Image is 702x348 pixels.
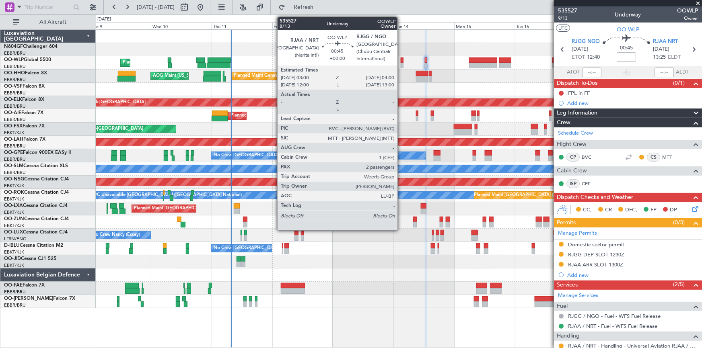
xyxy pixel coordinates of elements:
[4,196,24,202] a: EBKT/KJK
[4,50,26,56] a: EBBR/BRU
[583,206,592,214] span: CC,
[4,256,56,261] a: OO-JIDCessna CJ1 525
[605,206,612,214] span: CR
[653,38,678,46] span: RJAA NRT
[4,124,23,129] span: OO-FSX
[676,68,689,76] span: ALDT
[587,53,600,61] span: 12:40
[4,243,63,248] a: D-IBLUCessna Citation M2
[620,44,633,52] span: 00:45
[4,143,26,149] a: EBBR/BRU
[615,11,641,19] div: Underway
[4,90,26,96] a: EBBR/BRU
[558,6,577,15] span: 535527
[557,166,587,176] span: Cabin Crew
[4,203,68,208] a: OO-LXACessna Citation CJ4
[582,180,600,187] a: CEF
[474,189,601,201] div: Planned Maint [GEOGRAPHIC_DATA] ([GEOGRAPHIC_DATA])
[151,22,212,29] div: Wed 10
[558,229,597,237] a: Manage Permits
[153,70,250,82] div: AOG Maint [US_STATE] ([GEOGRAPHIC_DATA])
[234,70,300,82] div: Planned Maint Geneva (Cointrin)
[572,53,585,61] span: ETOT
[572,38,600,46] span: RJGG NGO
[4,209,24,215] a: EBKT/KJK
[515,22,576,29] div: Tue 16
[214,149,348,162] div: No Crew [GEOGRAPHIC_DATA] ([GEOGRAPHIC_DATA] National)
[677,6,698,15] span: OOWLP
[673,280,685,289] span: (2/5)
[557,118,570,127] span: Crew
[568,241,624,248] div: Domestic sector permit
[134,203,280,215] div: Planned Maint [GEOGRAPHIC_DATA] ([GEOGRAPHIC_DATA] National)
[557,140,587,149] span: Flight Crew
[568,323,657,330] a: RJAA / NRT - Fuel - WFS Fuel Release
[557,302,568,311] span: Fuel
[4,97,22,102] span: OO-ELK
[4,44,23,49] span: N604GF
[557,332,580,341] span: Handling
[212,22,272,29] div: Thu 11
[4,283,45,288] a: OO-FAEFalcon 7X
[582,68,601,77] input: --:--
[21,19,85,25] span: All Aircraft
[568,313,661,319] a: RJGG / NGO - Fuel - WFS Fuel Release
[556,25,570,32] button: UTC
[4,124,45,129] a: OO-FSXFalcon 7X
[4,111,21,115] span: OO-AIE
[275,1,323,14] button: Refresh
[4,283,23,288] span: OO-FAE
[653,53,666,61] span: 13:25
[4,44,58,49] a: N604GFChallenger 604
[677,15,698,22] span: Owner
[4,177,24,182] span: OO-NSG
[4,77,26,83] a: EBBR/BRU
[651,206,657,214] span: FP
[4,262,24,268] a: EBKT/KJK
[4,71,25,76] span: OO-HHO
[214,242,348,254] div: No Crew [GEOGRAPHIC_DATA] ([GEOGRAPHIC_DATA] National)
[557,79,597,88] span: Dispatch To-Dos
[568,251,624,258] div: RJGG DEP SLOT 1230Z
[662,154,680,161] a: MTT
[567,68,580,76] span: ATOT
[93,189,242,201] div: A/C Unavailable [GEOGRAPHIC_DATA] ([GEOGRAPHIC_DATA] National)
[558,15,577,22] span: 9/13
[4,97,44,102] a: OO-ELKFalcon 8X
[4,103,26,109] a: EBBR/BRU
[557,108,597,118] span: Leg Information
[4,156,26,162] a: EBBR/BRU
[4,302,26,308] a: EBBR/BRU
[9,16,87,29] button: All Aircraft
[4,84,45,89] a: OO-VSFFalcon 8X
[287,4,321,10] span: Refresh
[557,280,578,290] span: Services
[673,218,685,227] span: (0/3)
[231,110,357,122] div: Planned Maint [GEOGRAPHIC_DATA] ([GEOGRAPHIC_DATA])
[653,45,669,53] span: [DATE]
[4,236,26,242] a: LFSN/ENC
[567,272,698,278] div: Add new
[4,256,21,261] span: OO-JID
[4,249,24,255] a: EBKT/KJK
[568,90,590,96] div: FPL in FF
[566,179,580,188] div: ISP
[4,230,23,235] span: OO-LUX
[557,218,576,227] span: Permits
[454,22,515,29] div: Mon 15
[557,193,633,202] span: Dispatch Checks and Weather
[4,177,69,182] a: OO-NSGCessna Citation CJ4
[567,100,698,106] div: Add new
[4,117,26,123] a: EBBR/BRU
[4,243,20,248] span: D-IBLU
[647,153,660,162] div: CS
[4,170,26,176] a: EBBR/BRU
[4,296,53,301] span: OO-[PERSON_NAME]
[90,22,151,29] div: Tue 9
[673,79,685,87] span: (0/1)
[97,16,111,23] div: [DATE]
[4,150,23,155] span: OO-GPE
[4,111,43,115] a: OO-AIEFalcon 7X
[93,229,140,241] div: No Crew Nancy (Essey)
[4,130,24,136] a: EBKT/KJK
